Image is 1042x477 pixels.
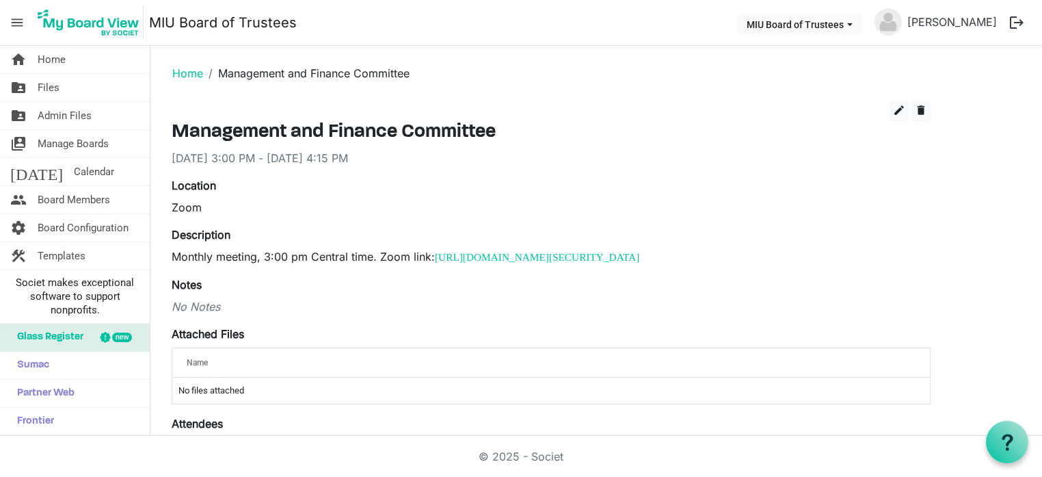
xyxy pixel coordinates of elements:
a: My Board View Logo [34,5,149,40]
a: [PERSON_NAME] [902,8,1002,36]
span: Societ makes exceptional software to support nonprofits. [6,276,144,317]
td: No files attached [172,378,930,404]
span: Glass Register [10,324,83,351]
button: edit [890,101,909,121]
span: switch_account [10,130,27,157]
span: Manage Boards [38,130,109,157]
a: Home [172,66,203,80]
span: Home [38,46,66,73]
button: MIU Board of Trustees dropdownbutton [738,14,861,34]
div: [DATE] 3:00 PM - [DATE] 4:15 PM [172,150,931,166]
img: My Board View Logo [34,5,144,40]
label: Notes [172,276,202,293]
span: Board Configuration [38,214,129,242]
span: Templates [38,242,85,270]
p: Monthly meeting, 3:00 pm Central time. Zoom link: [172,248,931,266]
span: Frontier [10,408,54,435]
img: no-profile-picture.svg [874,8,902,36]
span: edit [893,104,905,116]
span: Partner Web [10,380,75,407]
a: [URL][DOMAIN_NAME][SECURITY_DATA] [435,251,639,263]
span: Calendar [74,158,114,185]
span: delete [915,104,927,116]
span: menu [4,10,30,36]
a: © 2025 - Societ [479,450,563,463]
span: settings [10,214,27,242]
label: Attendees [172,415,223,432]
label: Attached Files [172,326,244,342]
button: delete [911,101,931,121]
button: logout [1002,8,1031,37]
span: folder_shared [10,102,27,129]
span: Admin Files [38,102,92,129]
span: Sumac [10,352,49,379]
span: Files [38,74,59,101]
span: Board Members [38,186,110,214]
h3: Management and Finance Committee [172,121,931,144]
span: folder_shared [10,74,27,101]
label: Description [172,227,230,243]
span: people [10,186,27,214]
label: Location [172,177,216,194]
span: construction [10,242,27,270]
div: new [112,333,132,342]
li: Management and Finance Committee [203,65,410,81]
span: Name [187,358,208,368]
div: Zoom [172,199,931,216]
span: home [10,46,27,73]
a: MIU Board of Trustees [149,9,297,36]
div: No Notes [172,298,931,315]
span: [DATE] [10,158,63,185]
